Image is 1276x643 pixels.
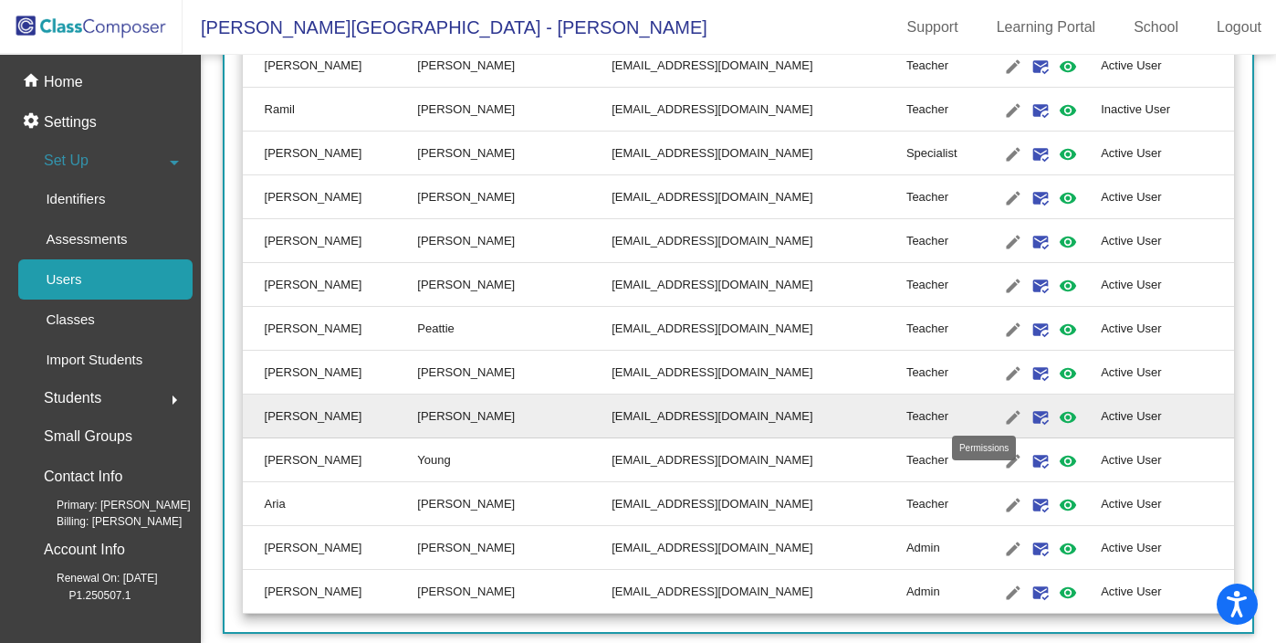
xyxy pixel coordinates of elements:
td: [EMAIL_ADDRESS][DOMAIN_NAME] [612,44,906,88]
td: Teacher [906,219,980,263]
td: Teacher [906,482,980,526]
mat-icon: mark_email_read [1030,582,1051,604]
mat-icon: mark_email_read [1030,56,1051,78]
td: [PERSON_NAME] [243,263,418,307]
td: [EMAIL_ADDRESS][DOMAIN_NAME] [612,526,906,570]
p: Users [46,269,81,290]
td: Active User [1101,438,1234,482]
td: [PERSON_NAME] [417,526,612,570]
mat-icon: visibility [1057,494,1079,516]
td: Active User [1101,132,1234,175]
td: Teacher [906,175,980,219]
span: Primary: [PERSON_NAME] [27,497,191,513]
mat-icon: mark_email_read [1030,100,1051,121]
td: Admin [906,570,980,614]
mat-icon: mark_email_read [1030,406,1051,428]
mat-icon: settings [22,111,44,133]
mat-icon: mark_email_read [1030,143,1051,165]
td: [PERSON_NAME] [417,88,612,132]
mat-icon: edit [1002,319,1024,341]
mat-icon: mark_email_read [1030,231,1051,253]
mat-icon: visibility [1057,538,1079,560]
td: Active User [1101,570,1234,614]
td: Inactive User [1101,88,1234,132]
td: [PERSON_NAME] [417,132,612,175]
td: Active User [1101,395,1234,438]
td: [PERSON_NAME] [243,351,418,395]
td: [EMAIL_ADDRESS][DOMAIN_NAME] [612,570,906,614]
mat-icon: visibility [1057,319,1079,341]
mat-icon: edit [1002,143,1024,165]
td: [EMAIL_ADDRESS][DOMAIN_NAME] [612,395,906,438]
td: Active User [1101,351,1234,395]
td: [EMAIL_ADDRESS][DOMAIN_NAME] [612,219,906,263]
td: Aria [243,482,418,526]
mat-icon: mark_email_read [1030,450,1051,472]
td: [PERSON_NAME] [417,219,612,263]
mat-icon: mark_email_read [1030,538,1051,560]
td: Active User [1101,219,1234,263]
mat-icon: mark_email_read [1030,187,1051,209]
mat-icon: edit [1002,582,1024,604]
td: Admin [906,526,980,570]
p: Home [44,71,83,93]
p: Contact Info [44,464,122,490]
p: Identifiers [46,188,105,210]
mat-icon: edit [1002,187,1024,209]
span: [PERSON_NAME][GEOGRAPHIC_DATA] - [PERSON_NAME] [183,13,707,42]
td: Active User [1101,44,1234,88]
td: [PERSON_NAME] [243,44,418,88]
td: [EMAIL_ADDRESS][DOMAIN_NAME] [612,132,906,175]
mat-icon: visibility [1057,582,1079,604]
mat-icon: arrow_drop_down [163,152,185,174]
td: [PERSON_NAME] [243,526,418,570]
mat-icon: visibility [1057,100,1079,121]
mat-icon: visibility [1057,143,1079,165]
a: School [1119,13,1193,42]
mat-icon: edit [1002,450,1024,472]
span: Billing: [PERSON_NAME] [27,513,182,530]
td: Specialist [906,132,980,175]
span: Students [44,385,101,411]
a: Support [893,13,973,42]
td: [EMAIL_ADDRESS][DOMAIN_NAME] [612,88,906,132]
mat-icon: edit [1002,56,1024,78]
mat-icon: edit [1002,275,1024,297]
td: Teacher [906,88,980,132]
mat-icon: mark_email_read [1030,494,1051,516]
td: [PERSON_NAME] [243,438,418,482]
a: Learning Portal [982,13,1111,42]
td: [EMAIL_ADDRESS][DOMAIN_NAME] [612,263,906,307]
p: Settings [44,111,97,133]
span: Set Up [44,148,89,174]
td: [PERSON_NAME] [417,482,612,526]
a: Logout [1202,13,1276,42]
td: Ramil [243,88,418,132]
td: [PERSON_NAME] [417,175,612,219]
td: Teacher [906,351,980,395]
mat-icon: visibility [1057,231,1079,253]
mat-icon: mark_email_read [1030,363,1051,385]
mat-icon: arrow_right [163,389,185,411]
mat-icon: mark_email_read [1030,319,1051,341]
td: [PERSON_NAME] [417,395,612,438]
mat-icon: visibility [1057,56,1079,78]
td: [PERSON_NAME] [243,307,418,351]
td: [PERSON_NAME] [243,570,418,614]
td: [PERSON_NAME] [417,570,612,614]
td: [PERSON_NAME] [417,351,612,395]
td: Active User [1101,263,1234,307]
td: [PERSON_NAME] [243,175,418,219]
p: Account Info [44,537,125,563]
mat-icon: edit [1002,538,1024,560]
mat-icon: visibility [1057,187,1079,209]
td: [EMAIL_ADDRESS][DOMAIN_NAME] [612,307,906,351]
mat-icon: visibility [1057,450,1079,472]
td: Teacher [906,44,980,88]
td: [EMAIL_ADDRESS][DOMAIN_NAME] [612,438,906,482]
td: Active User [1101,526,1234,570]
td: Teacher [906,307,980,351]
mat-icon: edit [1002,494,1024,516]
p: Assessments [46,228,127,250]
p: Classes [46,309,94,331]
